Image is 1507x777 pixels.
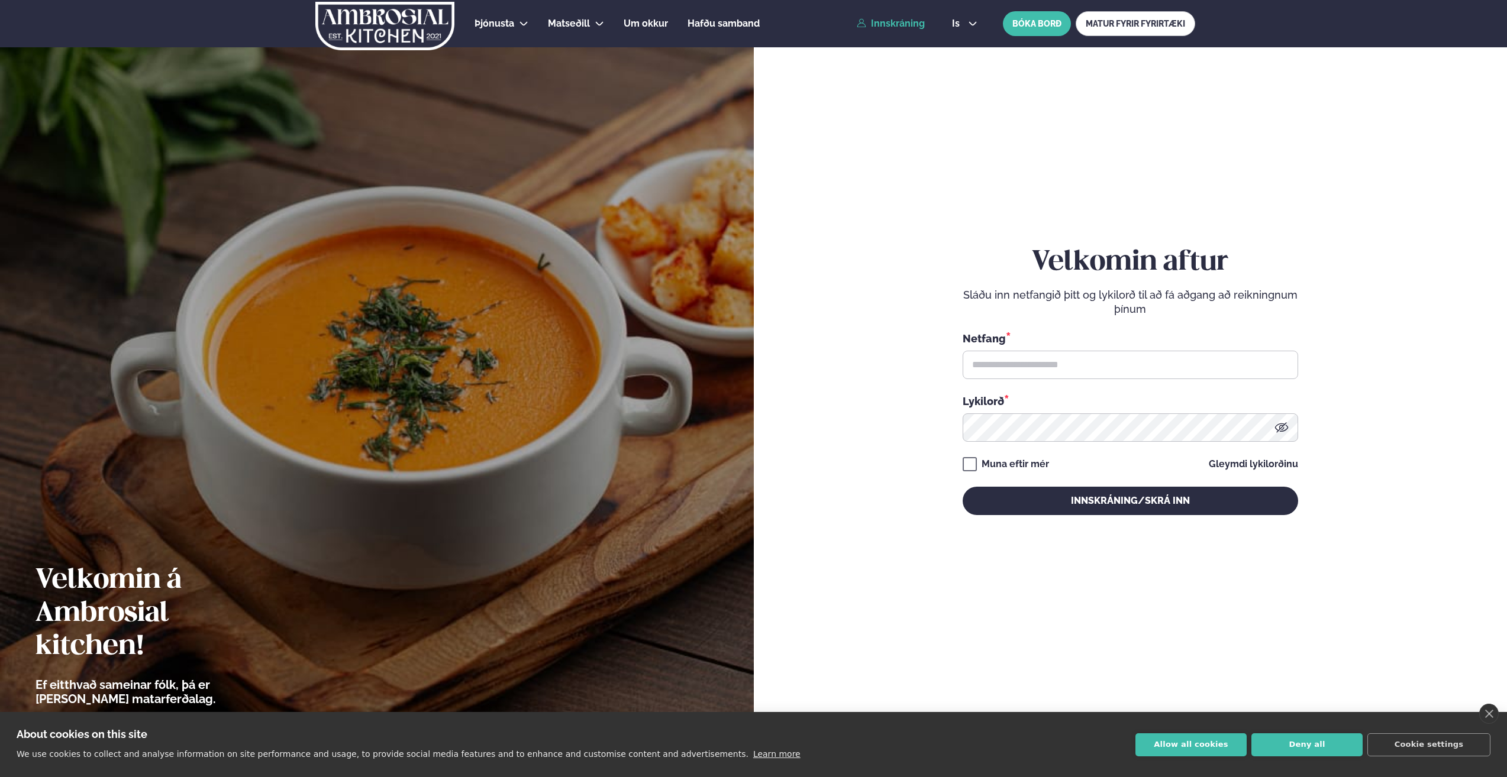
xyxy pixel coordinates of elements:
div: Netfang [963,331,1298,346]
span: Þjónusta [475,18,514,29]
span: Matseðill [548,18,590,29]
a: MATUR FYRIR FYRIRTÆKI [1076,11,1195,36]
strong: About cookies on this site [17,728,147,740]
a: Learn more [753,749,801,759]
span: is [952,19,963,28]
button: Deny all [1251,733,1363,756]
button: BÓKA BORÐ [1003,11,1071,36]
button: Cookie settings [1367,733,1490,756]
a: Matseðill [548,17,590,31]
button: is [943,19,987,28]
span: Hafðu samband [688,18,760,29]
p: Ef eitthvað sameinar fólk, þá er [PERSON_NAME] matarferðalag. [36,678,281,706]
p: Sláðu inn netfangið þitt og lykilorð til að fá aðgang að reikningnum þínum [963,288,1298,316]
img: logo [314,2,456,50]
a: Innskráning [857,18,925,29]
a: close [1479,704,1499,724]
a: Hafðu samband [688,17,760,31]
h2: Velkomin aftur [963,246,1298,279]
button: Innskráning/Skrá inn [963,487,1298,515]
a: Um okkur [624,17,668,31]
span: Um okkur [624,18,668,29]
button: Allow all cookies [1135,733,1247,756]
a: Gleymdi lykilorðinu [1209,459,1298,469]
a: Þjónusta [475,17,514,31]
h2: Velkomin á Ambrosial kitchen! [36,564,281,663]
p: We use cookies to collect and analyse information on site performance and usage, to provide socia... [17,749,748,759]
div: Lykilorð [963,393,1298,409]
